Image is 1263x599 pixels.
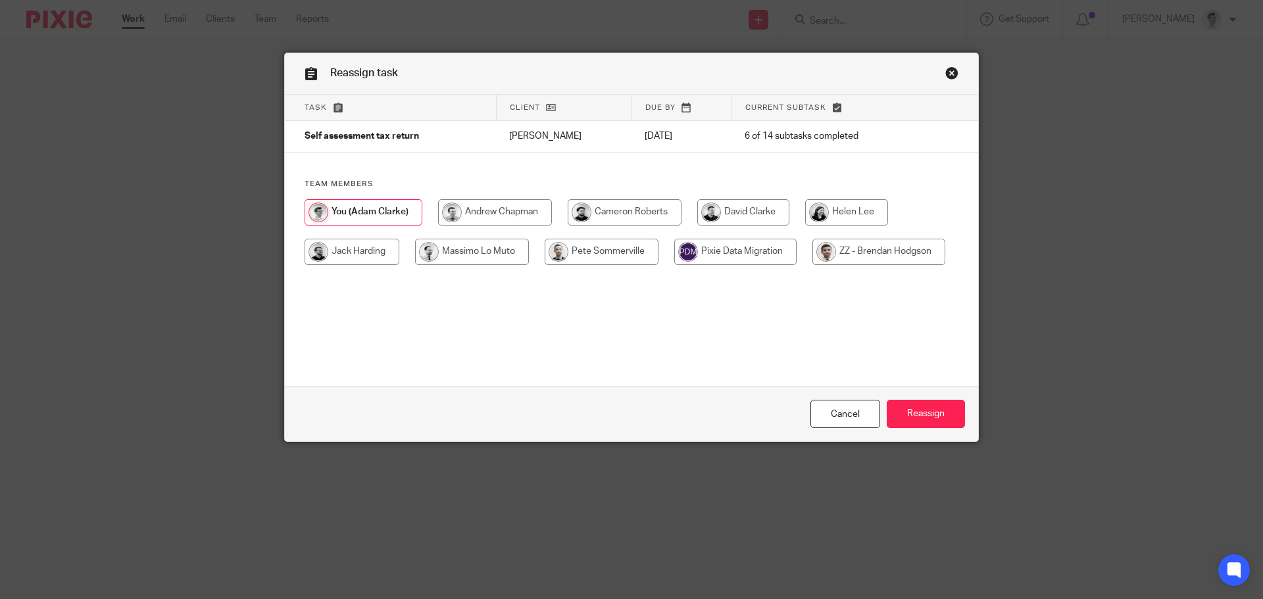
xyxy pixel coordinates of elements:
[887,400,965,428] input: Reassign
[509,130,618,143] p: [PERSON_NAME]
[305,179,958,189] h4: Team members
[510,104,540,111] span: Client
[330,68,398,78] span: Reassign task
[745,104,826,111] span: Current subtask
[645,104,676,111] span: Due by
[305,104,327,111] span: Task
[945,66,958,84] a: Close this dialog window
[731,121,924,153] td: 6 of 14 subtasks completed
[305,132,419,141] span: Self assessment tax return
[645,130,718,143] p: [DATE]
[810,400,880,428] a: Close this dialog window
